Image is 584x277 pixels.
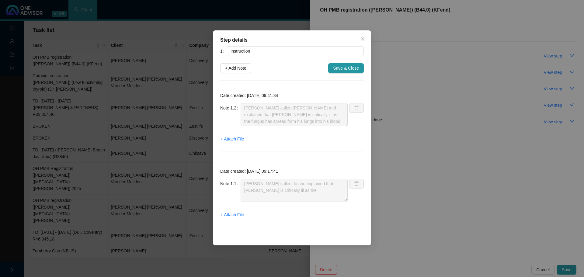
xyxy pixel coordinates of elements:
[333,65,359,71] span: Save & Close
[225,65,246,71] span: + Add Note
[220,210,244,220] button: + Attach File
[241,179,348,202] textarea: [PERSON_NAME] called Jo and explained that [PERSON_NAME] is critically ill as the
[220,36,364,44] div: Step details
[220,134,244,144] button: + Attach File
[221,211,244,218] span: + Attach File
[220,46,227,56] label: 1
[220,63,251,73] button: + Add Note
[220,92,364,99] p: Date created: [DATE] 09:41:34
[360,36,365,41] span: close
[220,168,364,175] p: Date created: [DATE] 09:17:41
[220,103,241,113] label: Note 1.2
[358,34,367,44] button: Close
[220,179,241,189] label: Note 1.1
[241,103,348,126] textarea: [PERSON_NAME] called [PERSON_NAME] and explained that [PERSON_NAME] is critically ill as the fung...
[221,136,244,142] span: + Attach File
[328,63,364,73] button: Save & Close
